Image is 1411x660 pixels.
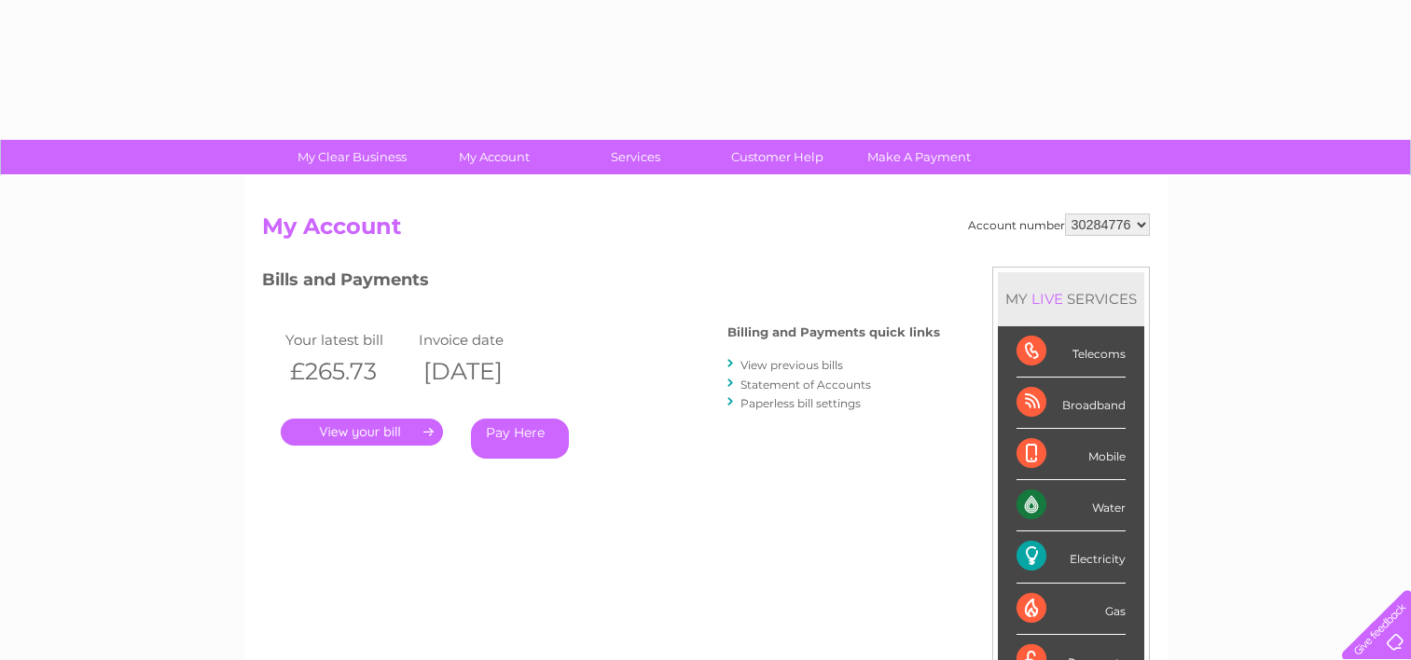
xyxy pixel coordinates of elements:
[968,213,1150,236] div: Account number
[740,378,871,392] a: Statement of Accounts
[275,140,429,174] a: My Clear Business
[281,419,443,446] a: .
[842,140,996,174] a: Make A Payment
[281,327,415,352] td: Your latest bill
[262,213,1150,249] h2: My Account
[727,325,940,339] h4: Billing and Payments quick links
[1017,584,1126,635] div: Gas
[1017,378,1126,429] div: Broadband
[414,327,548,352] td: Invoice date
[417,140,571,174] a: My Account
[998,272,1144,325] div: MY SERVICES
[740,396,861,410] a: Paperless bill settings
[1017,480,1126,531] div: Water
[1017,326,1126,378] div: Telecoms
[281,352,415,391] th: £265.73
[1017,531,1126,583] div: Electricity
[1028,290,1067,308] div: LIVE
[740,358,843,372] a: View previous bills
[262,267,940,299] h3: Bills and Payments
[1017,429,1126,480] div: Mobile
[700,140,854,174] a: Customer Help
[559,140,712,174] a: Services
[471,419,569,459] a: Pay Here
[414,352,548,391] th: [DATE]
